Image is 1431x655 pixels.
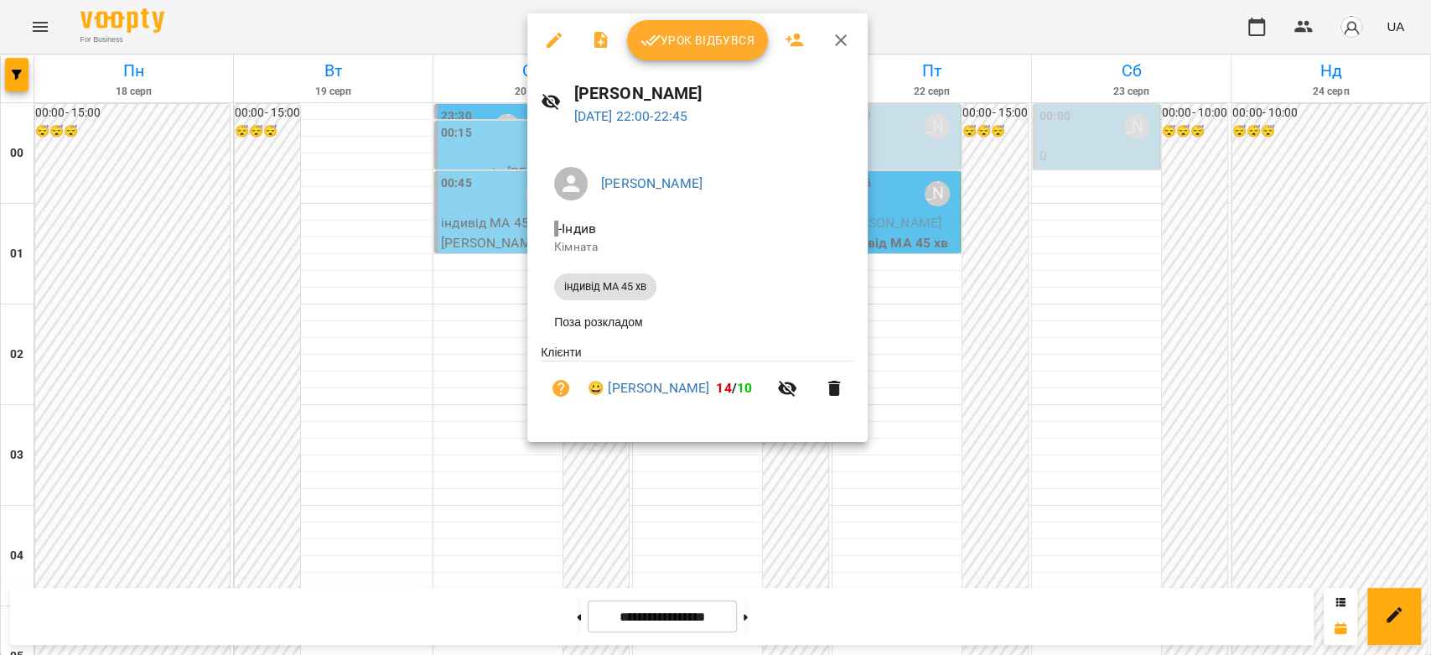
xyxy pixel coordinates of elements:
[554,221,599,237] span: - Індив
[554,239,841,256] p: Кімната
[574,81,854,107] h6: [PERSON_NAME]
[627,20,768,60] button: Урок відбувся
[640,30,754,50] span: Урок відбувся
[601,175,703,191] a: [PERSON_NAME]
[541,307,854,337] li: Поза розкладом
[716,380,731,396] span: 14
[716,380,752,396] b: /
[541,368,581,408] button: Візит ще не сплачено. Додати оплату?
[574,108,688,124] a: [DATE] 22:00-22:45
[737,380,752,396] span: 10
[541,344,854,422] ul: Клієнти
[588,378,709,398] a: 😀 [PERSON_NAME]
[554,279,656,294] span: індивід МА 45 хв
